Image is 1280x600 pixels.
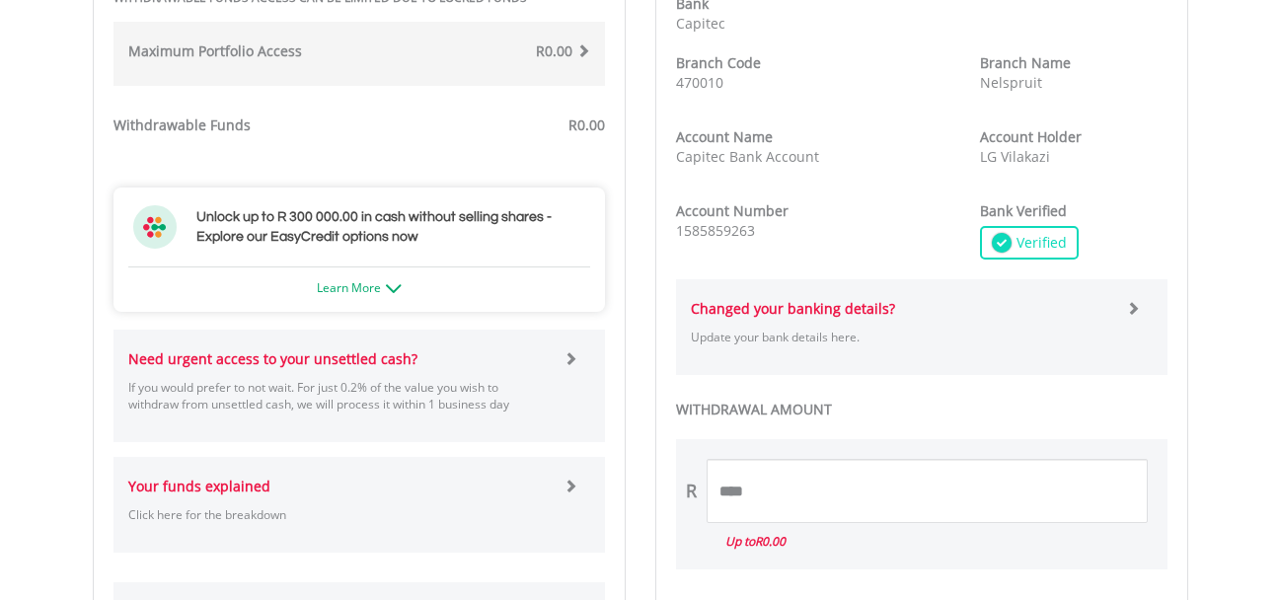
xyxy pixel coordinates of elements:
[676,53,761,72] strong: Branch Code
[755,533,786,550] span: R0.00
[691,299,895,318] strong: Changed your banking details?
[676,14,725,33] span: Capitec
[317,279,402,296] a: Learn More
[676,221,755,240] span: 1585859263
[113,115,251,134] strong: Withdrawable Funds
[536,41,572,60] span: R0.00
[676,147,819,166] span: Capitec Bank Account
[980,73,1042,92] span: Nelspruit
[725,533,786,550] i: Up to
[676,201,789,220] strong: Account Number
[676,127,773,146] strong: Account Name
[980,201,1067,220] strong: Bank Verified
[691,329,1112,345] p: Update your bank details here.
[128,349,417,368] strong: Need urgent access to your unsettled cash?
[128,477,270,495] strong: Your funds explained
[686,479,697,504] div: R
[676,400,1167,419] label: WITHDRAWAL AMOUNT
[568,115,605,134] span: R0.00
[1012,233,1067,253] span: Verified
[980,127,1082,146] strong: Account Holder
[128,506,550,523] p: Click here for the breakdown
[980,147,1050,166] span: LG Vilakazi
[128,41,302,60] strong: Maximum Portfolio Access
[386,284,402,293] img: ec-arrow-down.png
[676,73,723,92] span: 470010
[980,53,1071,72] strong: Branch Name
[133,205,177,249] img: ec-flower.svg
[196,207,585,247] h3: Unlock up to R 300 000.00 in cash without selling shares - Explore our EasyCredit options now
[128,379,550,412] p: If you would prefer to not wait. For just 0.2% of the value you wish to withdraw from unsettled c...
